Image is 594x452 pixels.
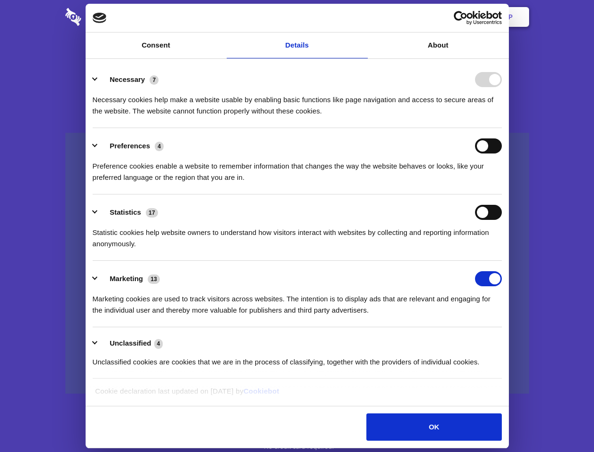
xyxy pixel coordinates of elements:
span: 17 [146,208,158,218]
a: Contact [381,2,425,32]
label: Preferences [110,142,150,150]
div: Necessary cookies help make a website usable by enabling basic functions like page navigation and... [93,87,502,117]
h1: Eliminate Slack Data Loss. [65,42,529,76]
img: logo [93,13,107,23]
a: Cookiebot [244,387,279,395]
button: Statistics (17) [93,205,164,220]
span: 13 [148,274,160,284]
a: Login [427,2,467,32]
span: 7 [150,75,158,85]
label: Statistics [110,208,141,216]
button: Preferences (4) [93,138,170,153]
span: 4 [155,142,164,151]
div: Cookie declaration last updated on [DATE] by [88,386,506,404]
button: Necessary (7) [93,72,165,87]
span: 4 [154,339,163,348]
img: logo-wordmark-white-trans-d4663122ce5f474addd5e946df7df03e33cb6a1c49d2221995e7729f52c070b2.svg [65,8,146,26]
h4: Auto-redaction of sensitive data, encrypted data sharing and self-destructing private chats. Shar... [65,86,529,117]
a: Wistia video thumbnail [65,133,529,394]
iframe: Drift Widget Chat Controller [547,405,583,441]
button: Unclassified (4) [93,338,169,349]
a: Details [227,32,368,58]
a: Consent [86,32,227,58]
div: Marketing cookies are used to track visitors across websites. The intention is to display ads tha... [93,286,502,316]
div: Preference cookies enable a website to remember information that changes the way the website beha... [93,153,502,183]
a: Pricing [276,2,317,32]
button: OK [366,413,501,441]
a: About [368,32,509,58]
div: Unclassified cookies are cookies that we are in the process of classifying, together with the pro... [93,349,502,368]
div: Statistic cookies help website owners to understand how visitors interact with websites by collec... [93,220,502,250]
label: Marketing [110,274,143,282]
label: Necessary [110,75,145,83]
button: Marketing (13) [93,271,166,286]
a: Usercentrics Cookiebot - opens in a new window [420,11,502,25]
